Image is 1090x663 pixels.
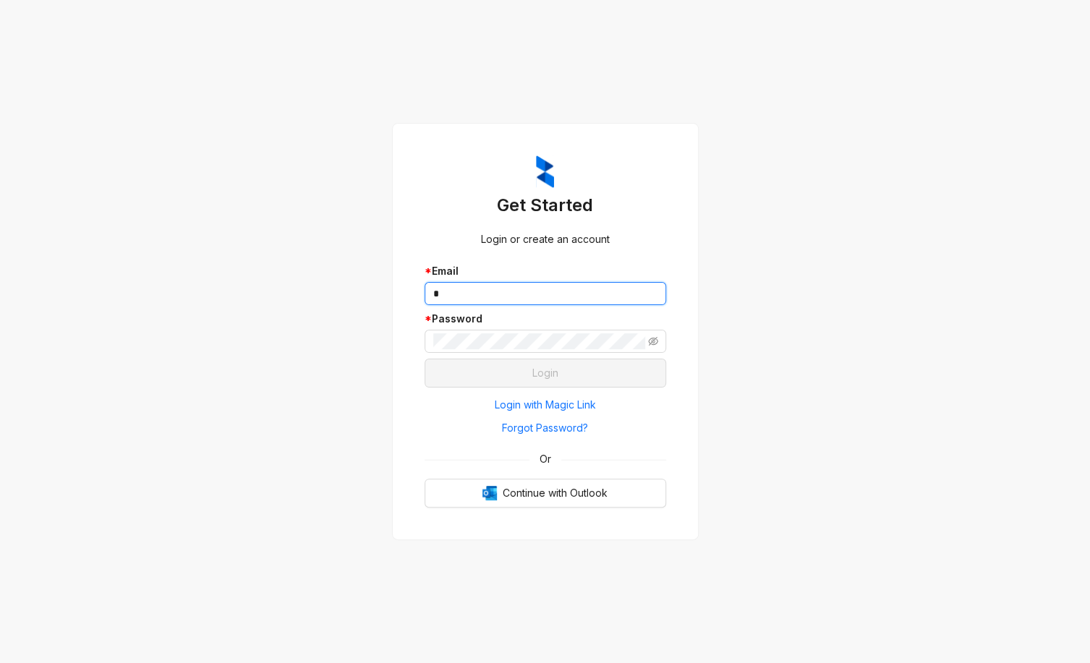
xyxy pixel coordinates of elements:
[425,393,666,416] button: Login with Magic Link
[482,486,497,500] img: Outlook
[529,451,561,467] span: Or
[425,359,666,388] button: Login
[425,194,666,217] h3: Get Started
[503,485,608,501] span: Continue with Outlook
[425,479,666,508] button: OutlookContinue with Outlook
[502,420,588,436] span: Forgot Password?
[425,416,666,440] button: Forgot Password?
[425,311,666,327] div: Password
[536,155,554,189] img: ZumaIcon
[425,231,666,247] div: Login or create an account
[425,263,666,279] div: Email
[495,397,596,413] span: Login with Magic Link
[648,336,658,346] span: eye-invisible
